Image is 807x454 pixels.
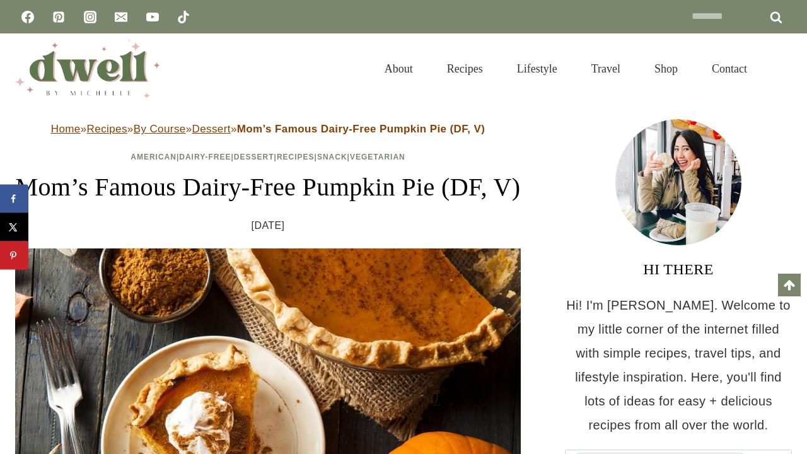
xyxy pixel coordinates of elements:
[51,123,81,135] a: Home
[15,4,40,30] a: Facebook
[51,123,485,135] span: » » » »
[108,4,134,30] a: Email
[317,153,347,161] a: Snack
[637,47,695,91] a: Shop
[565,293,792,437] p: Hi! I'm [PERSON_NAME]. Welcome to my little corner of the internet filled with simple recipes, tr...
[500,47,574,91] a: Lifestyle
[78,4,103,30] a: Instagram
[179,153,231,161] a: Dairy-Free
[252,216,285,235] time: [DATE]
[778,274,801,296] a: Scroll to top
[140,4,165,30] a: YouTube
[87,123,127,135] a: Recipes
[192,123,231,135] a: Dessert
[237,123,485,135] strong: Mom’s Famous Dairy-Free Pumpkin Pie (DF, V)
[234,153,274,161] a: Dessert
[350,153,405,161] a: Vegetarian
[565,258,792,281] h3: HI THERE
[46,4,71,30] a: Pinterest
[171,4,196,30] a: TikTok
[277,153,315,161] a: Recipes
[368,47,764,91] nav: Primary Navigation
[430,47,500,91] a: Recipes
[134,123,186,135] a: By Course
[131,153,405,161] span: | | | | |
[15,40,160,98] img: DWELL by michelle
[695,47,764,91] a: Contact
[770,58,792,79] button: View Search Form
[15,168,521,206] h1: Mom’s Famous Dairy-Free Pumpkin Pie (DF, V)
[368,47,430,91] a: About
[131,153,177,161] a: American
[574,47,637,91] a: Travel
